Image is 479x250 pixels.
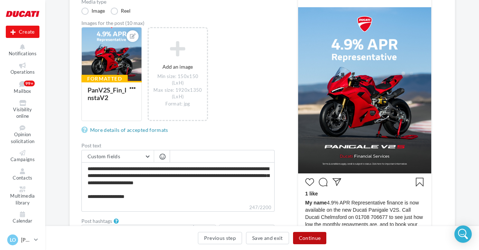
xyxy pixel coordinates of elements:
[81,126,171,134] a: More details of accepted formats
[81,8,105,15] label: Image
[198,232,242,244] button: Previous step
[13,175,33,181] span: Contacts
[82,150,154,163] button: Custom fields
[6,99,39,121] a: Visibility online
[415,178,424,186] svg: Enregistrer
[305,190,424,199] div: 1 like
[81,75,128,83] div: Formatted
[6,233,39,247] a: LO [PERSON_NAME]
[10,236,16,243] span: LO
[6,124,39,146] a: Opinion solicitation
[6,43,39,58] button: Notifications
[305,199,424,250] span: 4.9% APR Representative finance is now available on the new Ducati Panigale V2S. Call Ducati Chel...
[81,21,275,26] div: Images for the post (10 max)
[14,89,31,94] span: Mailbox
[6,185,39,207] a: Multimedia library
[6,79,39,96] a: Mailbox99+
[81,219,112,224] label: Post hashtags
[332,178,341,186] svg: Partager la publication
[6,210,39,225] a: Calendar
[305,178,314,186] svg: J’aime
[10,156,35,162] span: Campaigns
[24,81,35,86] div: 99+
[319,178,327,186] svg: Commenter
[13,107,32,119] span: Visibility online
[10,193,35,206] span: Multimedia library
[10,69,35,75] span: Operations
[81,143,275,148] label: Post text
[454,225,472,243] div: Open Intercom Messenger
[6,26,39,38] div: New campaign
[13,218,33,224] span: Calendar
[194,225,216,237] button: Add
[6,167,39,182] a: Contacts
[6,26,39,38] button: Create
[81,204,275,212] label: 247/2200
[21,236,31,243] p: [PERSON_NAME]
[88,86,127,102] div: PanV2S_Fin_InstaV2
[246,232,289,244] button: Save and exit
[88,153,120,159] span: Custom fields
[11,132,35,144] span: Opinion solicitation
[6,61,39,77] a: Operations
[9,51,37,56] span: Notifications
[293,232,327,244] button: Continue
[219,225,275,237] button: Generate hashtags
[6,148,39,164] a: Campaigns
[305,200,327,206] span: My name
[111,8,131,15] label: Reel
